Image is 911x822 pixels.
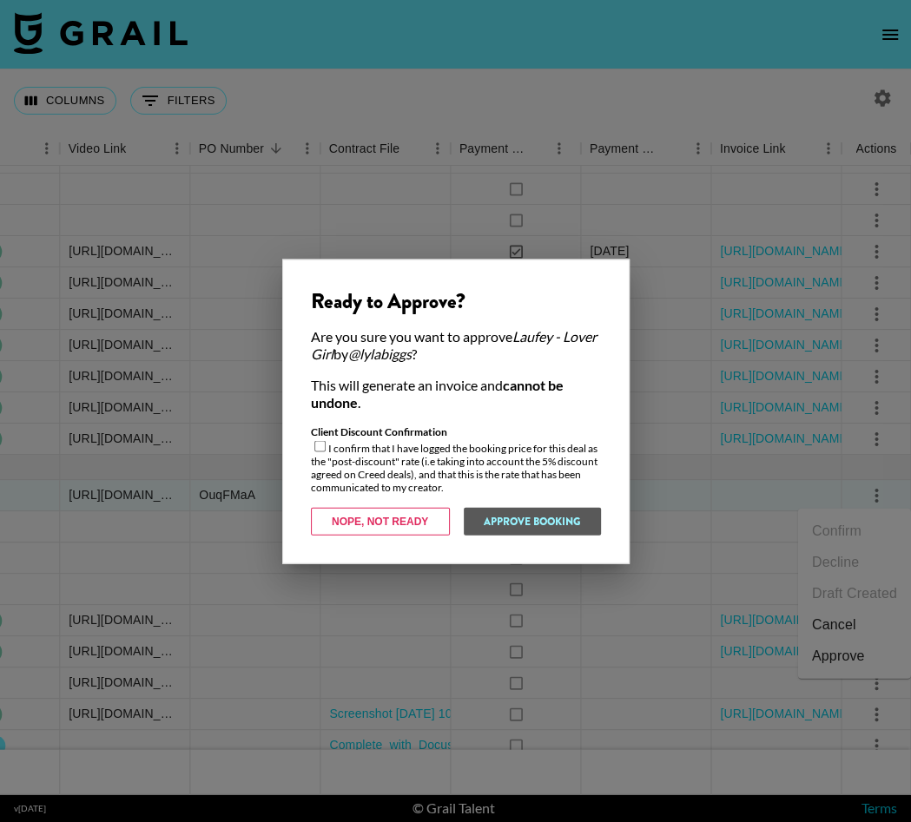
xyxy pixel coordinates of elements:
strong: cannot be undone [311,376,564,410]
button: Nope, Not Ready [311,507,450,535]
em: Laufey - Lover Girl [311,327,597,361]
div: I confirm that I have logged the booking price for this deal as the "post-discount" rate (i.e tak... [311,424,601,493]
em: @ lylabiggs [348,345,412,361]
div: Are you sure you want to approve by ? [311,327,601,362]
div: This will generate an invoice and . [311,376,601,411]
div: Ready to Approve? [311,287,601,313]
strong: Client Discount Confirmation [311,424,447,437]
button: Approve Booking [464,507,601,535]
